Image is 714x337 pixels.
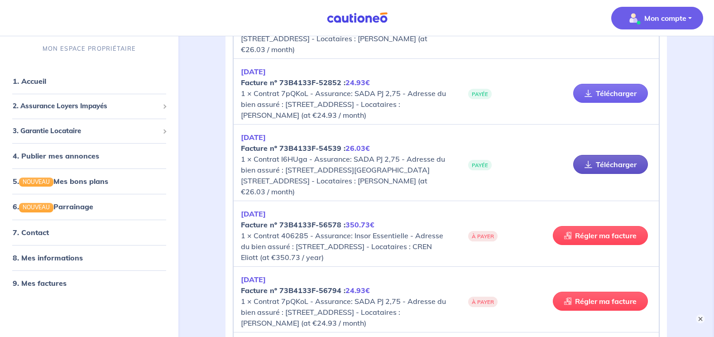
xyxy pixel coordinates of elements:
span: À PAYER [468,231,498,241]
div: 9. Mes factures [4,274,175,292]
em: 350.73€ [345,220,374,229]
button: illu_account_valid_menu.svgMon compte [611,7,703,29]
span: À PAYER [468,297,498,307]
div: 3. Garantie Locataire [4,122,175,140]
em: [DATE] [241,67,266,76]
a: Régler ma facture [553,226,648,245]
div: 6.NOUVEAUParrainage [4,198,175,216]
strong: Facture nº 73B4133F-54539 : [241,144,370,153]
span: PAYÉE [468,160,492,170]
a: 7. Contact [13,228,49,237]
div: 2. Assurance Loyers Impayés [4,98,175,116]
p: 1 × Contrat 7pQKoL - Assurance: SADA PJ 2,75 - Adresse du bien assuré : [STREET_ADDRESS] - Locata... [241,66,446,120]
p: 1 × Contrat 7pQKoL - Assurance: SADA PJ 2,75 - Adresse du bien assuré : [STREET_ADDRESS] - Locata... [241,274,446,328]
button: × [696,314,705,323]
a: 5.NOUVEAUMes bons plans [13,177,108,186]
div: 8. Mes informations [4,249,175,267]
p: 1 × Contrat 406285 - Assurance: Insor Essentielle - Adresse du bien assuré : [STREET_ADDRESS] - L... [241,208,446,263]
strong: Facture nº 73B4133F-56794 : [241,286,370,295]
a: Télécharger [573,155,648,174]
span: PAYÉE [468,89,492,99]
p: MON ESPACE PROPRIÉTAIRE [43,44,136,53]
p: Mon compte [644,13,686,24]
a: 1. Accueil [13,77,46,86]
a: Télécharger [573,84,648,103]
a: 4. Publier mes annonces [13,152,99,161]
strong: Facture nº 73B4133F-52852 : [241,78,370,87]
a: 8. Mes informations [13,253,83,262]
em: 24.93€ [345,286,370,295]
em: 26.03€ [345,144,370,153]
span: 3. Garantie Locataire [13,126,159,136]
em: 24.93€ [345,78,370,87]
span: 2. Assurance Loyers Impayés [13,101,159,112]
a: 9. Mes factures [13,279,67,288]
em: [DATE] [241,209,266,218]
em: [DATE] [241,133,266,142]
div: 7. Contact [4,223,175,241]
img: Cautioneo [323,12,391,24]
strong: Facture nº 73B4133F-56578 : [241,220,374,229]
div: 1. Accueil [4,72,175,91]
div: 5.NOUVEAUMes bons plans [4,173,175,191]
div: 4. Publier mes annonces [4,147,175,165]
a: Régler ma facture [553,292,648,311]
img: illu_account_valid_menu.svg [626,11,641,25]
p: 1 × Contrat I6HUga - Assurance: SADA PJ 2,75 - Adresse du bien assuré : [STREET_ADDRESS][GEOGRAPH... [241,132,446,197]
a: 6.NOUVEAUParrainage [13,202,93,212]
em: [DATE] [241,275,266,284]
